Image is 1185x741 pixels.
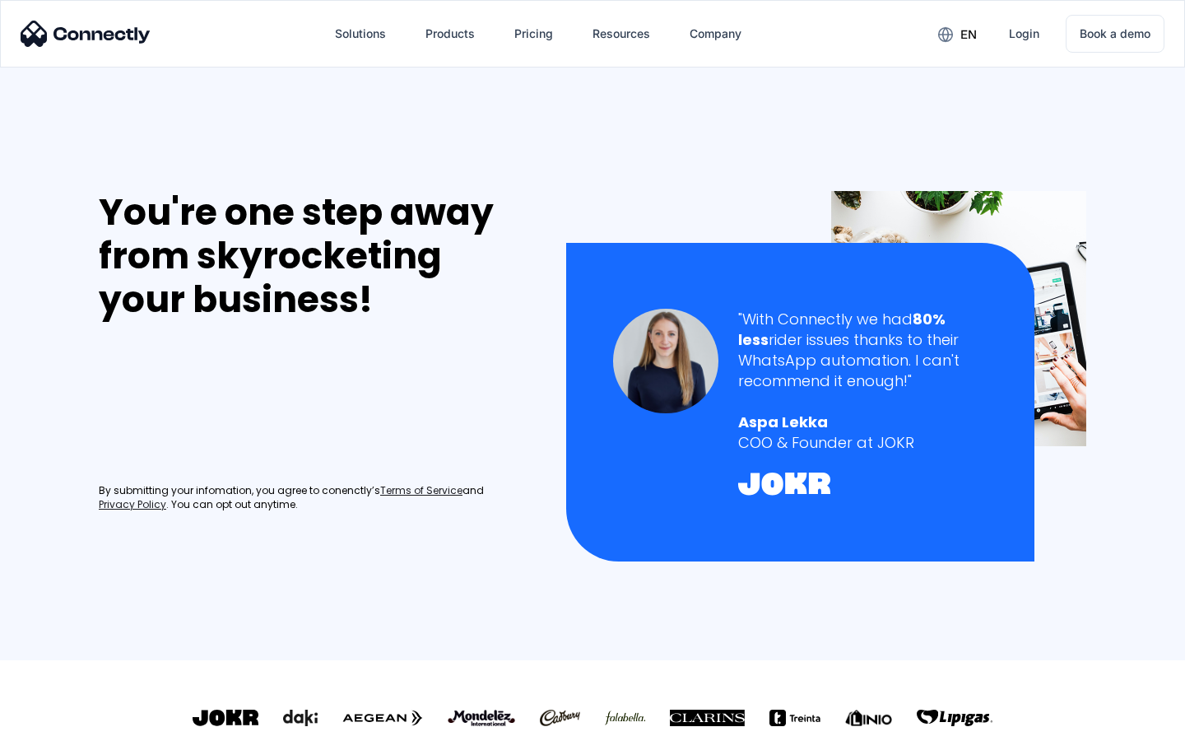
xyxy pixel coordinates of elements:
a: Terms of Service [380,484,462,498]
div: COO & Founder at JOKR [738,432,987,453]
strong: 80% less [738,309,946,350]
div: Pricing [514,22,553,45]
a: Book a demo [1066,15,1164,53]
div: Login [1009,22,1039,45]
aside: Language selected: English [16,712,99,735]
div: Company [690,22,741,45]
div: Resources [592,22,650,45]
div: Solutions [335,22,386,45]
div: en [960,23,977,46]
div: Products [425,22,475,45]
strong: Aspa Lekka [738,412,828,432]
div: "With Connectly we had rider issues thanks to their WhatsApp automation. I can't recommend it eno... [738,309,987,392]
div: You're one step away from skyrocketing your business! [99,191,532,321]
img: Connectly Logo [21,21,151,47]
iframe: Form 0 [99,341,346,464]
div: By submitting your infomation, you agree to conenctly’s and . You can opt out anytime. [99,484,532,512]
a: Privacy Policy [99,498,166,512]
a: Login [996,14,1053,54]
ul: Language list [33,712,99,735]
a: Pricing [501,14,566,54]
